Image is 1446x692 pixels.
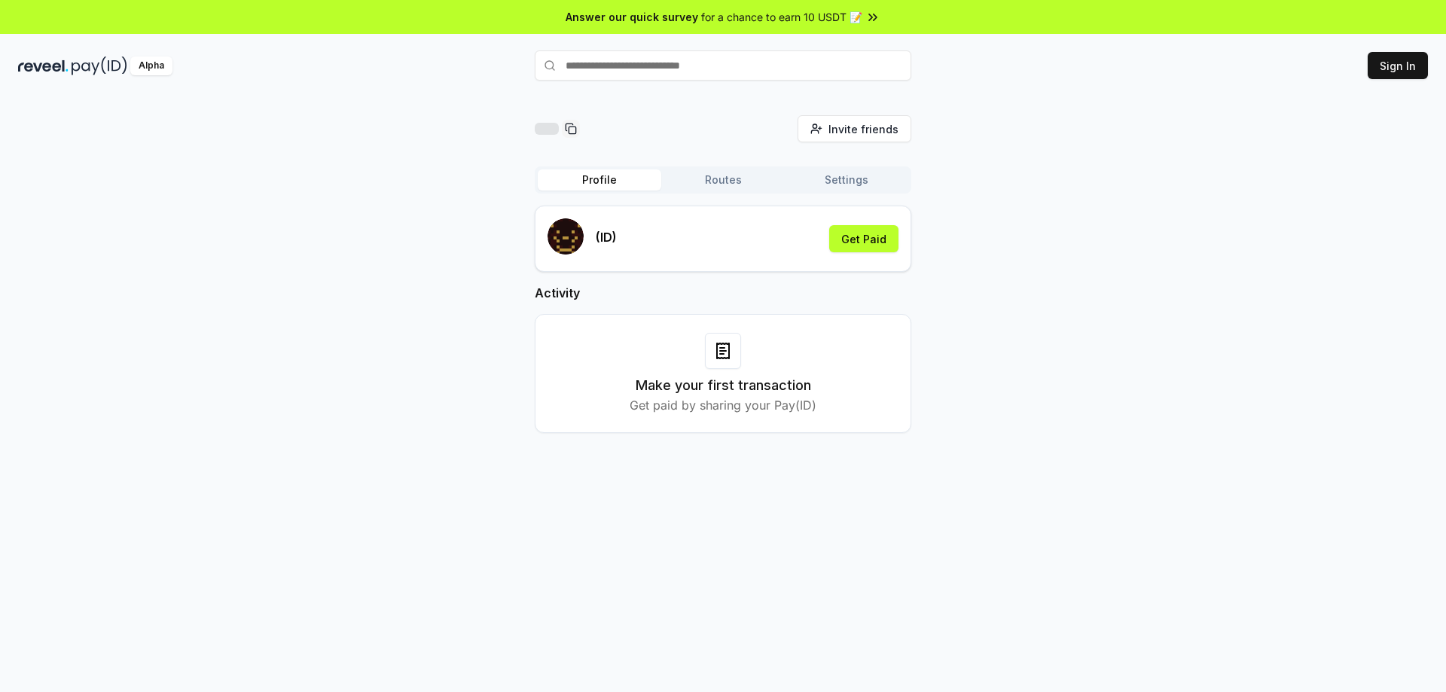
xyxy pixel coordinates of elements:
[630,396,816,414] p: Get paid by sharing your Pay(ID)
[18,56,69,75] img: reveel_dark
[661,169,785,191] button: Routes
[829,225,898,252] button: Get Paid
[1368,52,1428,79] button: Sign In
[566,9,698,25] span: Answer our quick survey
[538,169,661,191] button: Profile
[636,375,811,396] h3: Make your first transaction
[130,56,172,75] div: Alpha
[596,228,617,246] p: (ID)
[72,56,127,75] img: pay_id
[785,169,908,191] button: Settings
[798,115,911,142] button: Invite friends
[535,284,911,302] h2: Activity
[701,9,862,25] span: for a chance to earn 10 USDT 📝
[828,121,898,137] span: Invite friends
